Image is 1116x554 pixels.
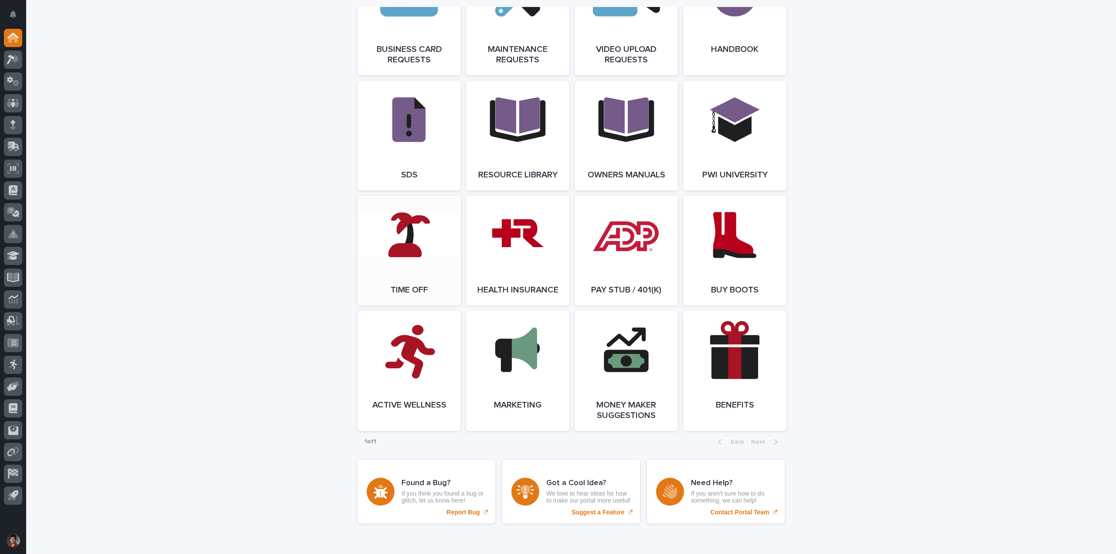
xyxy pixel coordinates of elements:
[575,311,678,431] a: Money Maker Suggestions
[575,196,678,306] a: Pay Stub / 401(k)
[691,479,776,488] h3: Need Help?
[711,438,748,446] button: Back
[4,5,22,24] button: Notifications
[691,490,776,505] p: If you aren't sure how to do something, we can help!
[466,311,569,431] a: Marketing
[446,509,480,516] p: Report Bug
[11,10,22,24] div: Notifications
[4,531,22,550] button: users-avatar
[401,490,486,505] p: If you think you found a bug or glitch, let us know here!
[357,431,383,452] p: 1 of 1
[357,460,495,523] a: Report Bug
[357,311,461,431] a: Active Wellness
[751,439,770,445] span: Next
[572,509,624,516] p: Suggest a Feature
[683,311,786,431] a: Benefits
[466,81,569,190] a: Resource Library
[401,479,486,488] h3: Found a Bug?
[710,509,769,516] p: Contact Portal Team
[748,438,785,446] button: Next
[725,439,744,445] span: Back
[546,479,631,488] h3: Got a Cool Idea?
[683,81,786,190] a: PWI University
[546,490,631,505] p: We love to hear ideas for how to make our portal more useful!
[357,196,461,306] a: Time Off
[466,196,569,306] a: Health Insurance
[683,196,786,306] a: Buy Boots
[357,81,461,190] a: SDS
[575,81,678,190] a: Owners Manuals
[502,460,640,523] a: Suggest a Feature
[647,460,785,523] a: Contact Portal Team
